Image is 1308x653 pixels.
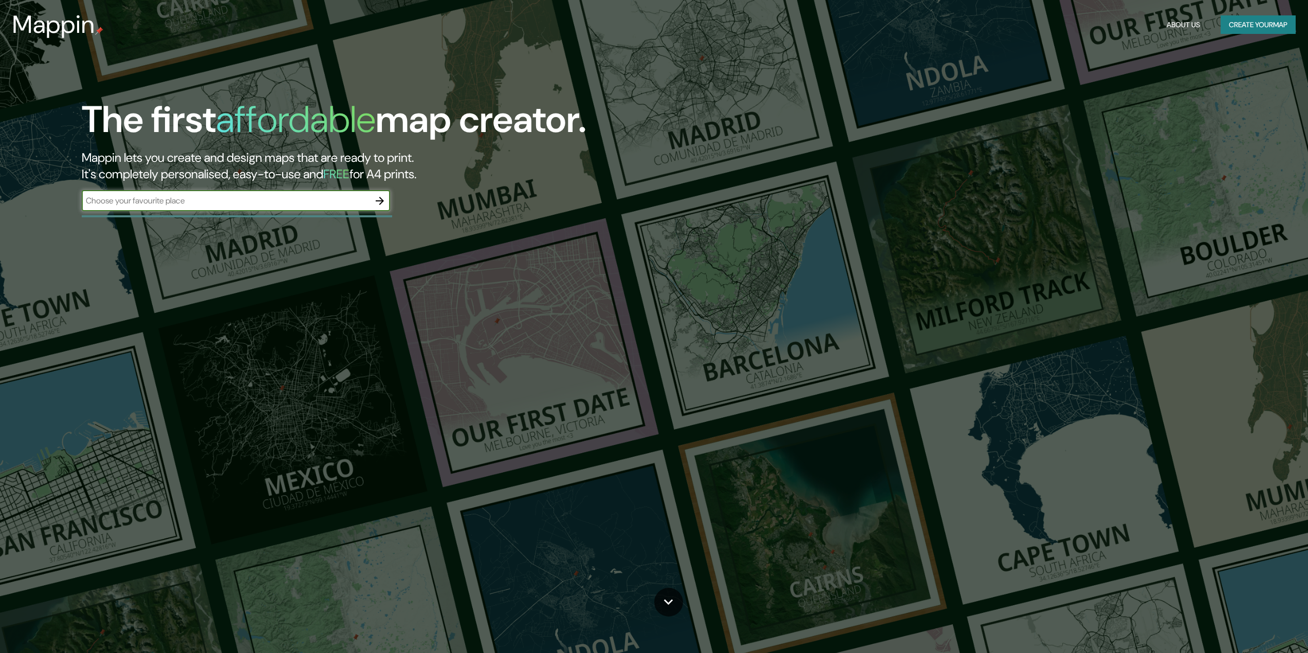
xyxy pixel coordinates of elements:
[82,98,586,150] h1: The first map creator.
[216,96,376,143] h1: affordable
[82,195,370,207] input: Choose your favourite place
[95,27,103,35] img: mappin-pin
[82,150,736,182] h2: Mappin lets you create and design maps that are ready to print. It's completely personalised, eas...
[1221,15,1296,34] button: Create yourmap
[323,166,349,182] h5: FREE
[1163,15,1204,34] button: About Us
[12,10,95,39] h3: Mappin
